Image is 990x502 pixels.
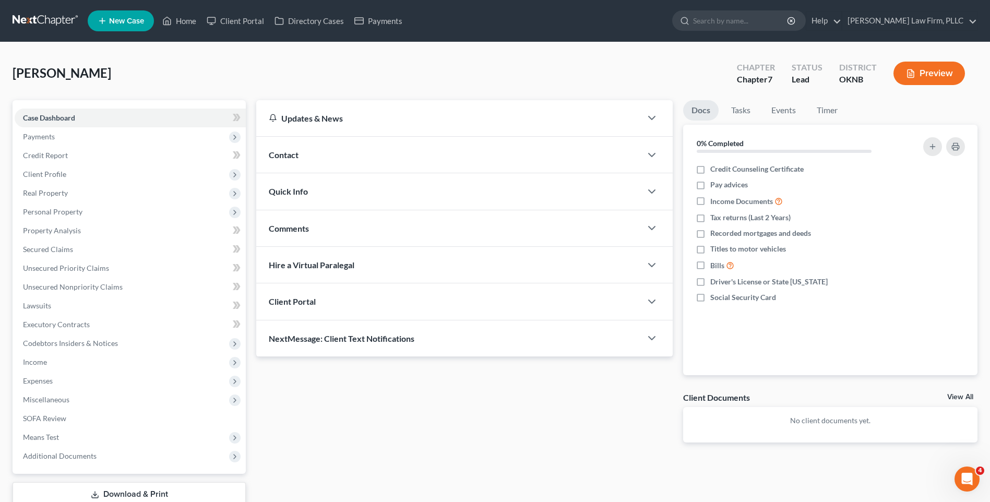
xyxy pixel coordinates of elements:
[15,240,246,259] a: Secured Claims
[710,212,791,223] span: Tax returns (Last 2 Years)
[349,11,408,30] a: Payments
[269,113,629,124] div: Updates & News
[710,196,773,207] span: Income Documents
[269,223,309,233] span: Comments
[269,11,349,30] a: Directory Cases
[269,186,308,196] span: Quick Info
[23,376,53,385] span: Expenses
[710,180,748,190] span: Pay advices
[23,282,123,291] span: Unsecured Nonpriority Claims
[839,62,877,74] div: District
[23,264,109,272] span: Unsecured Priority Claims
[269,260,354,270] span: Hire a Virtual Paralegal
[23,451,97,460] span: Additional Documents
[23,207,82,216] span: Personal Property
[15,409,246,428] a: SOFA Review
[842,11,977,30] a: [PERSON_NAME] Law Firm, PLLC
[23,357,47,366] span: Income
[693,11,789,30] input: Search by name...
[201,11,269,30] a: Client Portal
[15,296,246,315] a: Lawsuits
[806,11,841,30] a: Help
[792,62,822,74] div: Status
[23,395,69,404] span: Miscellaneous
[269,333,414,343] span: NextMessage: Client Text Notifications
[15,259,246,278] a: Unsecured Priority Claims
[23,226,81,235] span: Property Analysis
[710,277,828,287] span: Driver's License or State [US_STATE]
[691,415,969,426] p: No client documents yet.
[15,278,246,296] a: Unsecured Nonpriority Claims
[23,188,68,197] span: Real Property
[893,62,965,85] button: Preview
[737,74,775,86] div: Chapter
[976,467,984,475] span: 4
[15,315,246,334] a: Executory Contracts
[683,100,719,121] a: Docs
[23,151,68,160] span: Credit Report
[15,221,246,240] a: Property Analysis
[710,292,776,303] span: Social Security Card
[23,320,90,329] span: Executory Contracts
[723,100,759,121] a: Tasks
[23,433,59,441] span: Means Test
[683,392,750,403] div: Client Documents
[15,109,246,127] a: Case Dashboard
[15,146,246,165] a: Credit Report
[839,74,877,86] div: OKNB
[792,74,822,86] div: Lead
[955,467,980,492] iframe: Intercom live chat
[23,245,73,254] span: Secured Claims
[710,260,724,271] span: Bills
[23,113,75,122] span: Case Dashboard
[710,244,786,254] span: Titles to motor vehicles
[808,100,846,121] a: Timer
[763,100,804,121] a: Events
[737,62,775,74] div: Chapter
[768,74,772,84] span: 7
[710,164,804,174] span: Credit Counseling Certificate
[697,139,744,148] strong: 0% Completed
[947,393,973,401] a: View All
[269,296,316,306] span: Client Portal
[269,150,299,160] span: Contact
[23,339,118,348] span: Codebtors Insiders & Notices
[109,17,144,25] span: New Case
[23,414,66,423] span: SOFA Review
[157,11,201,30] a: Home
[23,301,51,310] span: Lawsuits
[710,228,811,238] span: Recorded mortgages and deeds
[23,170,66,178] span: Client Profile
[13,65,111,80] span: [PERSON_NAME]
[23,132,55,141] span: Payments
